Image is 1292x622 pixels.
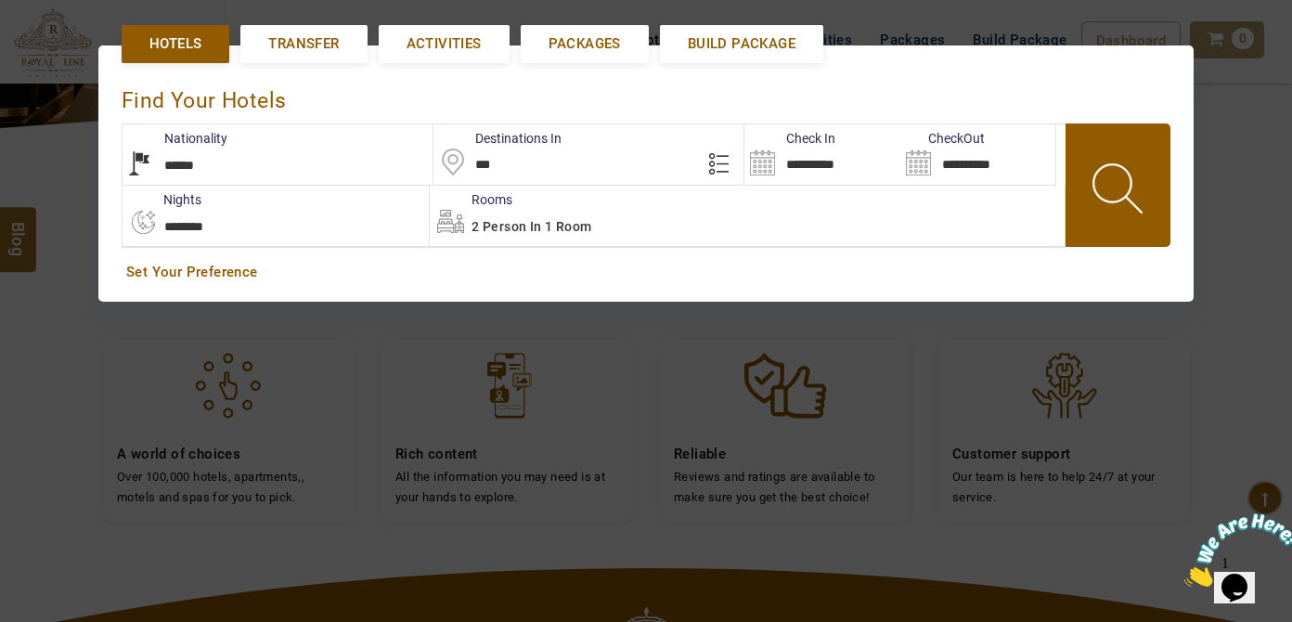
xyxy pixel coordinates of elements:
span: 1 [7,7,15,23]
span: Activities [407,34,482,54]
span: Hotels [149,34,201,54]
label: Check In [744,129,835,148]
span: Packages [549,34,621,54]
span: Build Package [688,34,795,54]
input: Search [900,124,1055,185]
label: CheckOut [900,129,985,148]
a: Hotels [122,25,229,63]
span: Transfer [268,34,339,54]
iframe: chat widget [1177,506,1292,594]
a: Packages [521,25,649,63]
img: Chat attention grabber [7,7,123,81]
a: Set Your Preference [126,263,1166,282]
span: 2 Person in 1 Room [472,219,591,234]
label: Rooms [430,190,512,209]
a: Transfer [240,25,367,63]
label: nights [122,190,201,209]
a: Activities [379,25,510,63]
div: Find Your Hotels [122,69,1170,123]
input: Search [744,124,899,185]
label: Nationality [123,129,227,148]
label: Destinations In [433,129,562,148]
a: Build Package [660,25,823,63]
